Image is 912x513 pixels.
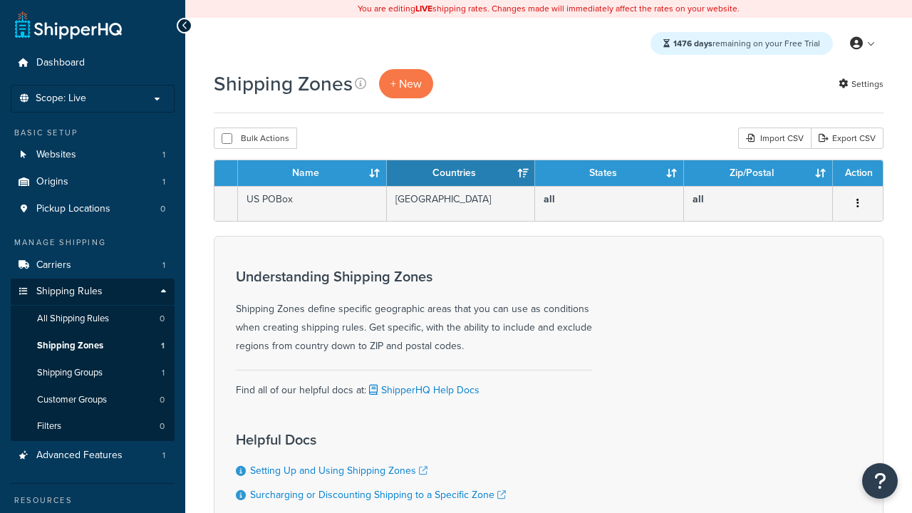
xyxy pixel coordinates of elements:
[11,442,175,469] li: Advanced Features
[37,340,103,352] span: Shipping Zones
[387,186,536,221] td: [GEOGRAPHIC_DATA]
[11,237,175,249] div: Manage Shipping
[162,450,165,462] span: 1
[738,128,811,149] div: Import CSV
[11,413,175,440] li: Filters
[11,442,175,469] a: Advanced Features 1
[11,142,175,168] li: Websites
[11,279,175,441] li: Shipping Rules
[11,169,175,195] a: Origins 1
[11,169,175,195] li: Origins
[693,192,704,207] b: all
[11,50,175,76] a: Dashboard
[37,394,107,406] span: Customer Groups
[162,259,165,271] span: 1
[11,306,175,332] a: All Shipping Rules 0
[37,367,103,379] span: Shipping Groups
[36,286,103,298] span: Shipping Rules
[36,93,86,105] span: Scope: Live
[11,252,175,279] a: Carriers 1
[36,57,85,69] span: Dashboard
[11,333,175,359] a: Shipping Zones 1
[161,340,165,352] span: 1
[160,394,165,406] span: 0
[11,360,175,386] a: Shipping Groups 1
[11,360,175,386] li: Shipping Groups
[36,450,123,462] span: Advanced Features
[11,413,175,440] a: Filters 0
[839,74,883,94] a: Settings
[673,37,712,50] strong: 1476 days
[160,420,165,432] span: 0
[11,252,175,279] li: Carriers
[37,313,109,325] span: All Shipping Rules
[390,76,422,92] span: + New
[651,32,833,55] div: remaining on your Free Trial
[236,269,592,284] h3: Understanding Shipping Zones
[214,70,353,98] h1: Shipping Zones
[162,149,165,161] span: 1
[544,192,555,207] b: all
[250,487,506,502] a: Surcharging or Discounting Shipping to a Specific Zone
[236,370,592,400] div: Find all of our helpful docs at:
[214,128,297,149] button: Bulk Actions
[162,176,165,188] span: 1
[11,306,175,332] li: All Shipping Rules
[535,160,684,186] th: States: activate to sort column ascending
[160,313,165,325] span: 0
[236,432,506,447] h3: Helpful Docs
[250,463,427,478] a: Setting Up and Using Shipping Zones
[11,387,175,413] a: Customer Groups 0
[162,367,165,379] span: 1
[15,11,122,39] a: ShipperHQ Home
[36,259,71,271] span: Carriers
[862,463,898,499] button: Open Resource Center
[811,128,883,149] a: Export CSV
[366,383,480,398] a: ShipperHQ Help Docs
[236,269,592,356] div: Shipping Zones define specific geographic areas that you can use as conditions when creating ship...
[11,494,175,507] div: Resources
[160,203,165,215] span: 0
[11,196,175,222] a: Pickup Locations 0
[11,333,175,359] li: Shipping Zones
[11,142,175,168] a: Websites 1
[37,420,61,432] span: Filters
[238,186,387,221] td: US POBox
[11,127,175,139] div: Basic Setup
[238,160,387,186] th: Name: activate to sort column ascending
[387,160,536,186] th: Countries: activate to sort column ascending
[11,196,175,222] li: Pickup Locations
[415,2,432,15] b: LIVE
[36,149,76,161] span: Websites
[36,203,110,215] span: Pickup Locations
[379,69,433,98] a: + New
[11,279,175,305] a: Shipping Rules
[684,160,833,186] th: Zip/Postal: activate to sort column ascending
[833,160,883,186] th: Action
[11,387,175,413] li: Customer Groups
[36,176,68,188] span: Origins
